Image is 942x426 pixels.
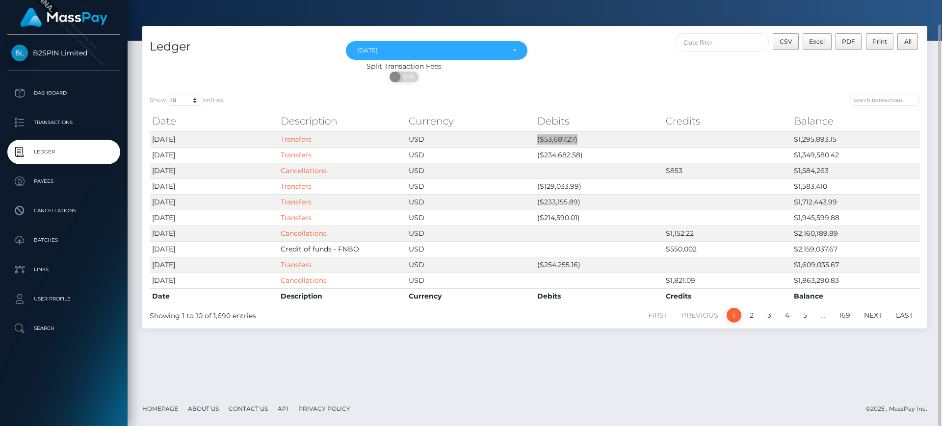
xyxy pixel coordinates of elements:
[872,38,887,45] span: Print
[663,273,792,288] td: $1,821.09
[535,147,663,163] td: ($234,682.58)
[357,47,505,54] div: [DATE]
[150,241,278,257] td: [DATE]
[663,241,792,257] td: $550,002
[727,308,741,323] a: 1
[809,38,825,45] span: Excel
[791,131,920,147] td: $1,295,893.15
[281,166,327,175] a: Cancellations
[11,203,116,218] p: Cancellations
[150,131,278,147] td: [DATE]
[11,262,116,277] p: Links
[890,308,918,323] a: Last
[281,260,312,269] a: Transfers
[849,95,920,106] input: Search transactions
[791,111,920,131] th: Balance
[791,226,920,241] td: $2,160,189.89
[535,111,663,131] th: Debits
[859,308,888,323] a: Next
[7,169,120,194] a: Payees
[7,81,120,105] a: Dashboard
[865,403,935,414] div: © 2025 , MassPay Inc.
[866,33,894,50] button: Print
[281,198,312,206] a: Transfers
[395,72,419,82] span: OFF
[150,226,278,241] td: [DATE]
[7,316,120,341] a: Search
[904,38,912,45] span: All
[535,257,663,273] td: ($254,255.16)
[150,147,278,163] td: [DATE]
[535,194,663,210] td: ($233,155.89)
[281,182,312,191] a: Transfers
[11,233,116,248] p: Batches
[780,38,792,45] span: CSV
[150,307,462,321] div: Showing 1 to 10 of 1,690 entries
[842,38,855,45] span: PDF
[791,288,920,304] th: Balance
[150,95,223,106] label: Show entries
[535,210,663,226] td: ($214,590.01)
[150,288,278,304] th: Date
[150,194,278,210] td: [DATE]
[535,288,663,304] th: Debits
[791,163,920,178] td: $1,584,263
[166,95,203,106] select: Showentries
[281,229,327,238] a: Cancellations
[798,308,812,323] a: 5
[406,111,535,131] th: Currency
[675,33,769,51] input: Date filter
[744,308,759,323] a: 2
[406,194,535,210] td: USD
[150,273,278,288] td: [DATE]
[138,401,182,416] a: Homepage
[791,257,920,273] td: $1,609,035.67
[663,288,792,304] th: Credits
[281,135,312,144] a: Transfers
[11,321,116,336] p: Search
[406,147,535,163] td: USD
[836,33,862,50] button: PDF
[535,131,663,147] td: ($53,687.27)
[773,33,799,50] button: CSV
[791,194,920,210] td: $1,712,443.99
[11,45,28,61] img: B2SPIN Limited
[7,110,120,135] a: Transactions
[281,213,312,222] a: Transfers
[278,288,407,304] th: Description
[406,273,535,288] td: USD
[791,210,920,226] td: $1,945,599.88
[7,228,120,252] a: Batches
[535,178,663,194] td: ($129,033.99)
[406,163,535,178] td: USD
[150,38,331,55] h4: Ledger
[7,287,120,311] a: User Profile
[897,33,918,50] button: All
[791,273,920,288] td: $1,863,290.83
[406,226,535,241] td: USD
[11,145,116,159] p: Ledger
[150,178,278,194] td: [DATE]
[281,150,312,159] a: Transfers
[274,401,292,416] a: API
[150,257,278,273] td: [DATE]
[406,131,535,147] td: USD
[150,111,278,131] th: Date
[663,226,792,241] td: $1,152.22
[225,401,272,416] a: Contact Us
[791,241,920,257] td: $2,159,037.67
[20,8,107,27] img: MassPay Logo
[834,308,856,323] a: 169
[346,41,527,60] button: Sep 2025
[278,241,407,257] td: Credit of funds - FNBO
[142,61,666,72] div: Split Transaction Fees
[803,33,832,50] button: Excel
[11,115,116,130] p: Transactions
[7,140,120,164] a: Ledger
[791,178,920,194] td: $1,583,410
[663,163,792,178] td: $853
[150,210,278,226] td: [DATE]
[406,257,535,273] td: USD
[11,174,116,189] p: Payees
[294,401,354,416] a: Privacy Policy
